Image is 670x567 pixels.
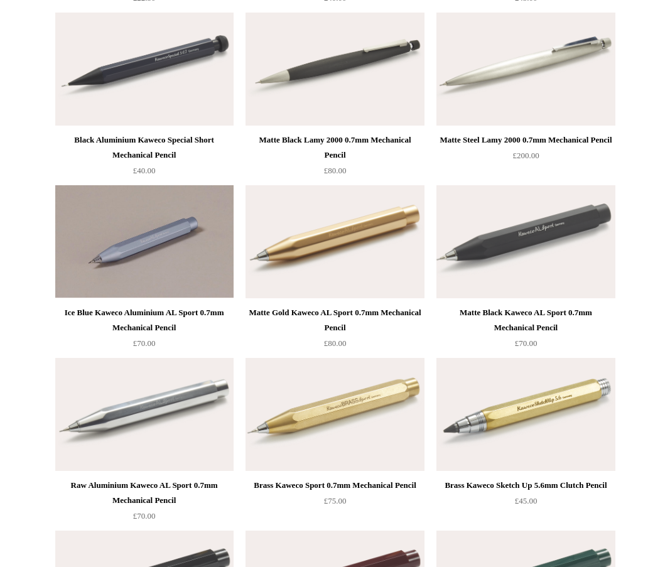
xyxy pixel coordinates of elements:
[133,166,156,175] span: £40.00
[246,478,424,529] a: Brass Kaweco Sport 0.7mm Mechanical Pencil £75.00
[324,496,347,505] span: £75.00
[440,132,612,148] div: Matte Steel Lamy 2000 0.7mm Mechanical Pencil
[246,358,424,471] a: Brass Kaweco Sport 0.7mm Mechanical Pencil Brass Kaweco Sport 0.7mm Mechanical Pencil
[436,478,615,529] a: Brass Kaweco Sketch Up 5.6mm Clutch Pencil £45.00
[133,338,156,348] span: £70.00
[246,305,424,357] a: Matte Gold Kaweco AL Sport 0.7mm Mechanical Pencil £80.00
[55,478,234,529] a: Raw Aluminium Kaweco AL Sport 0.7mm Mechanical Pencil £70.00
[58,305,230,335] div: Ice Blue Kaweco Aluminium AL Sport 0.7mm Mechanical Pencil
[55,13,234,126] a: Black Aluminium Kaweco Special Short Mechanical Pencil Black Aluminium Kaweco Special Short Mecha...
[58,478,230,508] div: Raw Aluminium Kaweco AL Sport 0.7mm Mechanical Pencil
[436,358,615,471] a: Brass Kaweco Sketch Up 5.6mm Clutch Pencil Brass Kaweco Sketch Up 5.6mm Clutch Pencil
[133,511,156,521] span: £70.00
[324,338,347,348] span: £80.00
[246,13,424,126] img: Matte Black Lamy 2000 0.7mm Mechanical Pencil
[55,358,234,471] img: Raw Aluminium Kaweco AL Sport 0.7mm Mechanical Pencil
[249,132,421,163] div: Matte Black Lamy 2000 0.7mm Mechanical Pencil
[55,132,234,184] a: Black Aluminium Kaweco Special Short Mechanical Pencil £40.00
[436,358,615,471] img: Brass Kaweco Sketch Up 5.6mm Clutch Pencil
[436,305,615,357] a: Matte Black Kaweco AL Sport 0.7mm Mechanical Pencil £70.00
[55,185,234,298] img: Ice Blue Kaweco Aluminium AL Sport 0.7mm Mechanical Pencil
[55,13,234,126] img: Black Aluminium Kaweco Special Short Mechanical Pencil
[246,13,424,126] a: Matte Black Lamy 2000 0.7mm Mechanical Pencil Matte Black Lamy 2000 0.7mm Mechanical Pencil
[249,478,421,493] div: Brass Kaweco Sport 0.7mm Mechanical Pencil
[436,132,615,184] a: Matte Steel Lamy 2000 0.7mm Mechanical Pencil £200.00
[436,13,615,126] img: Matte Steel Lamy 2000 0.7mm Mechanical Pencil
[440,478,612,493] div: Brass Kaweco Sketch Up 5.6mm Clutch Pencil
[436,13,615,126] a: Matte Steel Lamy 2000 0.7mm Mechanical Pencil Matte Steel Lamy 2000 0.7mm Mechanical Pencil
[440,305,612,335] div: Matte Black Kaweco AL Sport 0.7mm Mechanical Pencil
[246,132,424,184] a: Matte Black Lamy 2000 0.7mm Mechanical Pencil £80.00
[55,358,234,471] a: Raw Aluminium Kaweco AL Sport 0.7mm Mechanical Pencil Raw Aluminium Kaweco AL Sport 0.7mm Mechani...
[55,185,234,298] a: Ice Blue Kaweco Aluminium AL Sport 0.7mm Mechanical Pencil Ice Blue Kaweco Aluminium AL Sport 0.7...
[249,305,421,335] div: Matte Gold Kaweco AL Sport 0.7mm Mechanical Pencil
[246,185,424,298] img: Matte Gold Kaweco AL Sport 0.7mm Mechanical Pencil
[436,185,615,298] img: Matte Black Kaweco AL Sport 0.7mm Mechanical Pencil
[58,132,230,163] div: Black Aluminium Kaweco Special Short Mechanical Pencil
[246,358,424,471] img: Brass Kaweco Sport 0.7mm Mechanical Pencil
[55,305,234,357] a: Ice Blue Kaweco Aluminium AL Sport 0.7mm Mechanical Pencil £70.00
[515,338,538,348] span: £70.00
[324,166,347,175] span: £80.00
[436,185,615,298] a: Matte Black Kaweco AL Sport 0.7mm Mechanical Pencil Matte Black Kaweco AL Sport 0.7mm Mechanical ...
[246,185,424,298] a: Matte Gold Kaweco AL Sport 0.7mm Mechanical Pencil Matte Gold Kaweco AL Sport 0.7mm Mechanical Pe...
[512,151,539,160] span: £200.00
[515,496,538,505] span: £45.00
